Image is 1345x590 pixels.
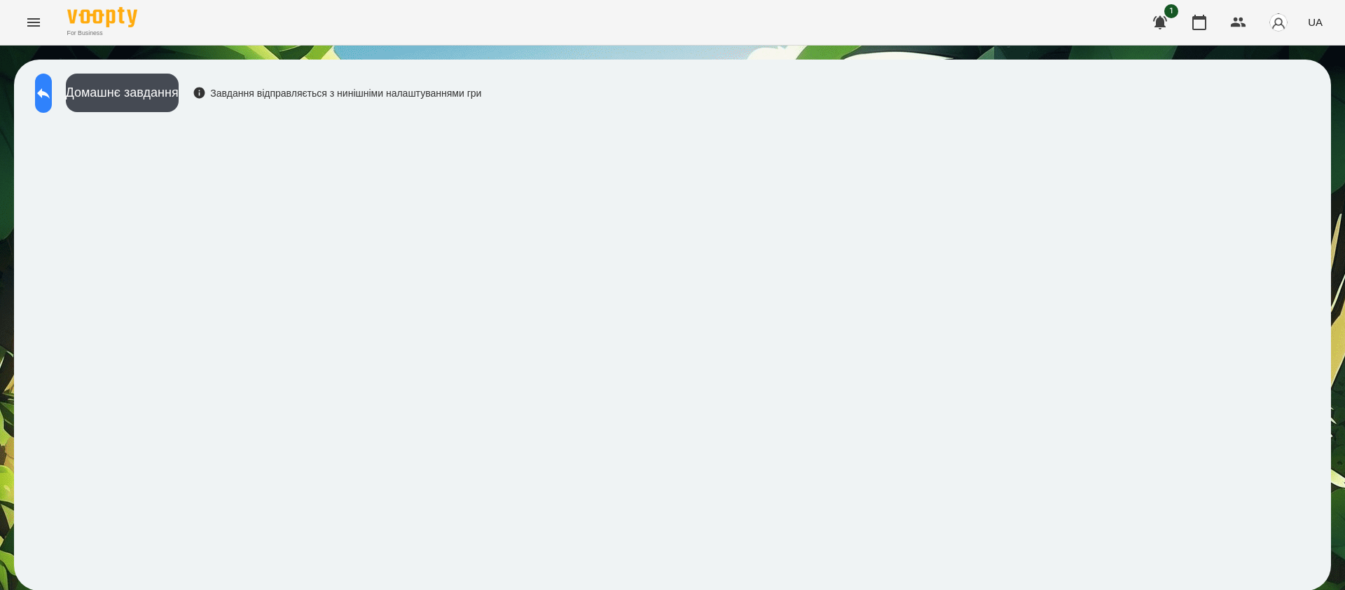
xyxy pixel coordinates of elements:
span: UA [1308,15,1323,29]
button: UA [1302,9,1328,35]
div: Завдання відправляється з нинішніми налаштуваннями гри [193,86,482,100]
span: 1 [1164,4,1178,18]
button: Домашнє завдання [66,74,179,112]
button: Menu [17,6,50,39]
img: avatar_s.png [1269,13,1288,32]
span: For Business [67,29,137,38]
img: Voopty Logo [67,7,137,27]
